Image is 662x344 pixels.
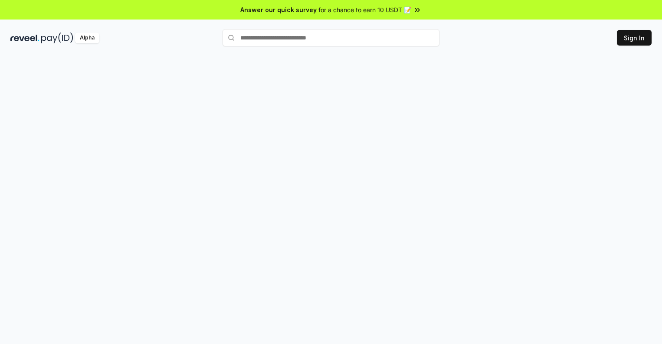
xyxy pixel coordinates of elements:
[617,30,652,46] button: Sign In
[240,5,317,14] span: Answer our quick survey
[318,5,411,14] span: for a chance to earn 10 USDT 📝
[75,33,99,43] div: Alpha
[41,33,73,43] img: pay_id
[10,33,39,43] img: reveel_dark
